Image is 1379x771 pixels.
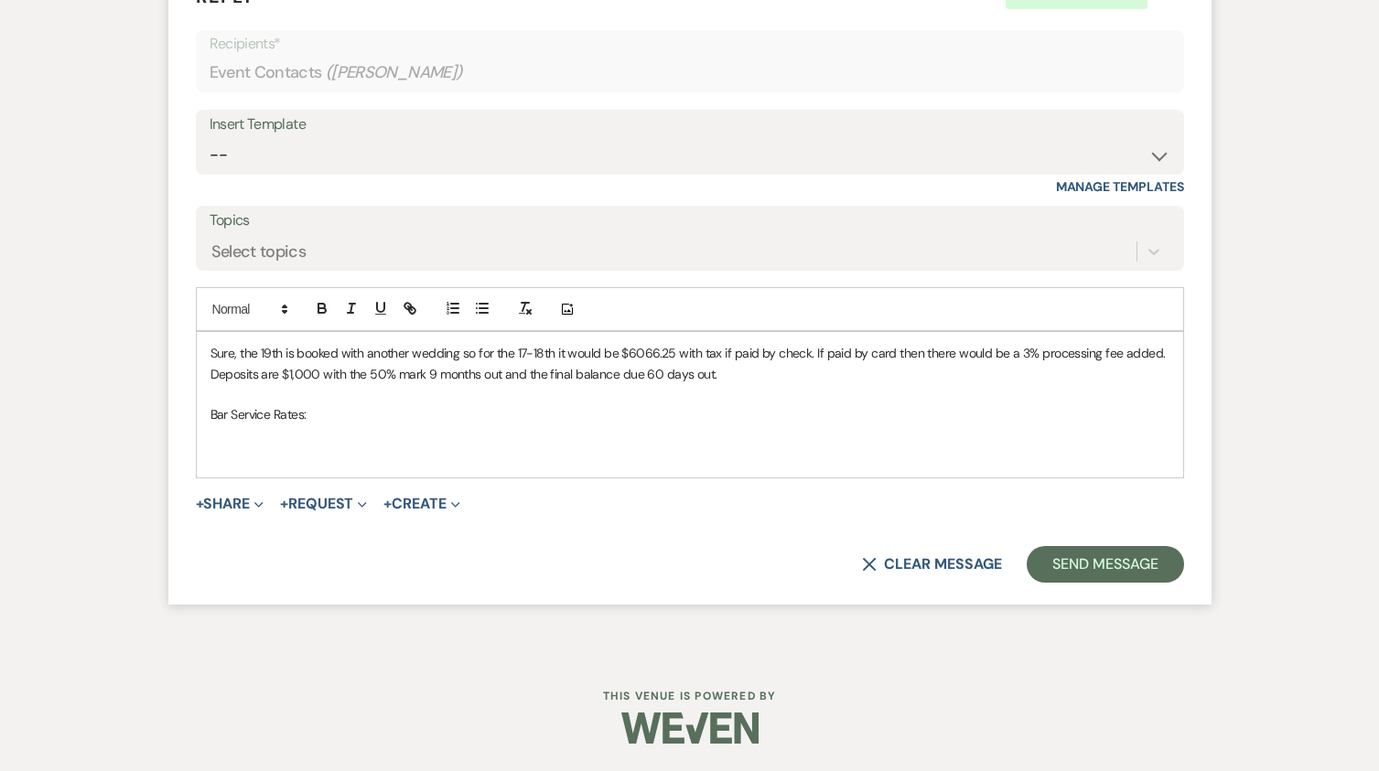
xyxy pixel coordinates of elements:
[383,497,392,511] span: +
[210,208,1170,234] label: Topics
[210,112,1170,138] div: Insert Template
[326,60,463,85] span: ( [PERSON_NAME] )
[210,55,1170,91] div: Event Contacts
[1056,178,1184,195] a: Manage Templates
[196,497,264,511] button: Share
[280,497,367,511] button: Request
[280,497,288,511] span: +
[210,343,1169,384] p: Sure, the 19th is booked with another wedding so for the 17-18th it would be $6066.25 with tax if...
[196,497,204,511] span: +
[211,240,307,264] div: Select topics
[621,696,759,760] img: Weven Logo
[210,404,1169,424] p: Bar Service Rates:
[1027,546,1183,583] button: Send Message
[210,32,1170,56] p: Recipients*
[862,557,1001,572] button: Clear message
[383,497,459,511] button: Create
